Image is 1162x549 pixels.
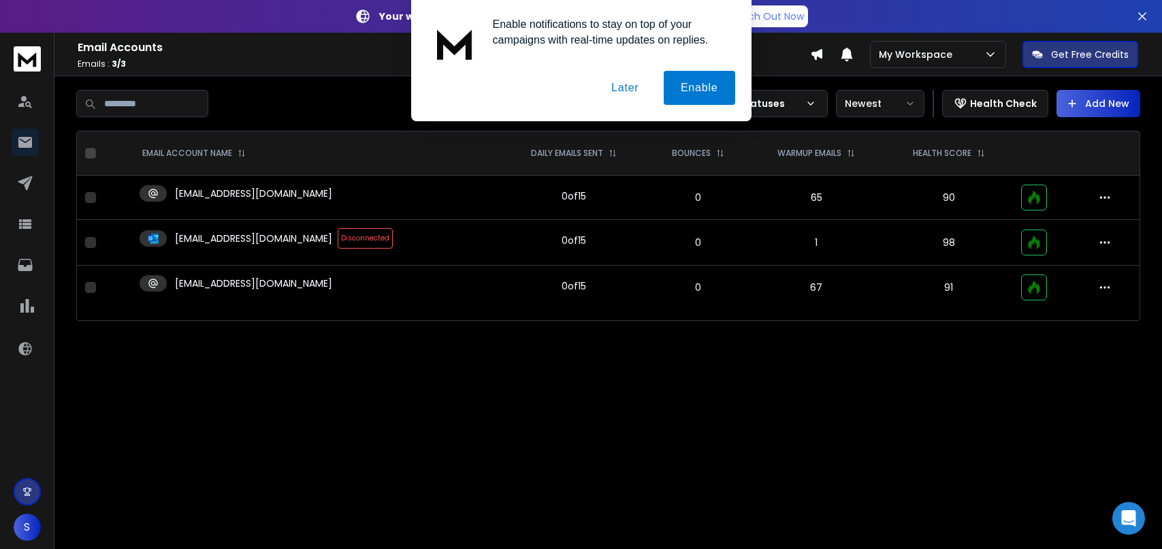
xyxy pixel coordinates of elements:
p: WARMUP EMAILS [777,148,841,159]
div: 0 of 15 [562,189,586,203]
button: S [14,514,41,541]
div: Open Intercom Messenger [1112,502,1145,535]
div: EMAIL ACCOUNT NAME [142,148,246,159]
td: 91 [884,266,1013,310]
td: 90 [884,176,1013,220]
p: BOUNCES [672,148,711,159]
p: [EMAIL_ADDRESS][DOMAIN_NAME] [175,187,332,200]
div: 0 of 15 [562,234,586,247]
p: HEALTH SCORE [913,148,971,159]
p: DAILY EMAILS SENT [531,148,603,159]
div: 0 of 15 [562,279,586,293]
td: 67 [749,266,885,310]
td: 1 [749,220,885,266]
p: [EMAIL_ADDRESS][DOMAIN_NAME] [175,232,332,245]
p: 0 [656,281,741,294]
p: 0 [656,191,741,204]
td: 65 [749,176,885,220]
p: 0 [656,236,741,249]
td: 98 [884,220,1013,266]
div: Enable notifications to stay on top of your campaigns with real-time updates on replies. [482,16,735,48]
img: notification icon [427,16,482,71]
p: [EMAIL_ADDRESS][DOMAIN_NAME] [175,277,332,290]
span: Disconnected [338,228,393,249]
button: Later [594,71,656,105]
button: Enable [664,71,735,105]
